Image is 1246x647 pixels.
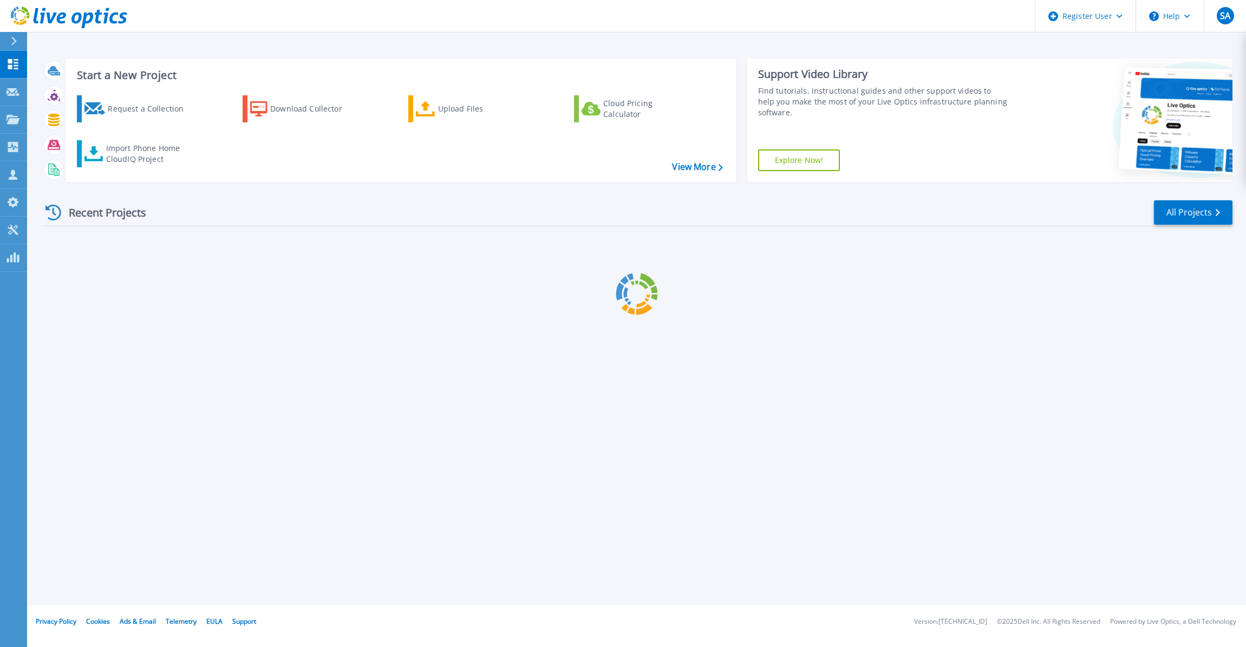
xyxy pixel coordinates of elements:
[77,69,722,81] h3: Start a New Project
[106,143,191,165] div: Import Phone Home CloudIQ Project
[120,617,156,626] a: Ads & Email
[36,617,76,626] a: Privacy Policy
[997,618,1100,625] li: © 2025 Dell Inc. All Rights Reserved
[438,98,525,120] div: Upload Files
[758,149,840,171] a: Explore Now!
[1154,200,1232,225] a: All Projects
[1110,618,1236,625] li: Powered by Live Optics, a Dell Technology
[270,98,357,120] div: Download Collector
[574,95,695,122] a: Cloud Pricing Calculator
[166,617,197,626] a: Telemetry
[1220,11,1230,20] span: SA
[914,618,987,625] li: Version: [TECHNICAL_ID]
[86,617,110,626] a: Cookies
[603,98,690,120] div: Cloud Pricing Calculator
[758,86,1008,118] div: Find tutorials, instructional guides and other support videos to help you make the most of your L...
[206,617,223,626] a: EULA
[408,95,529,122] a: Upload Files
[77,95,198,122] a: Request a Collection
[672,162,722,172] a: View More
[243,95,363,122] a: Download Collector
[108,98,194,120] div: Request a Collection
[42,199,161,226] div: Recent Projects
[232,617,256,626] a: Support
[758,67,1008,81] div: Support Video Library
